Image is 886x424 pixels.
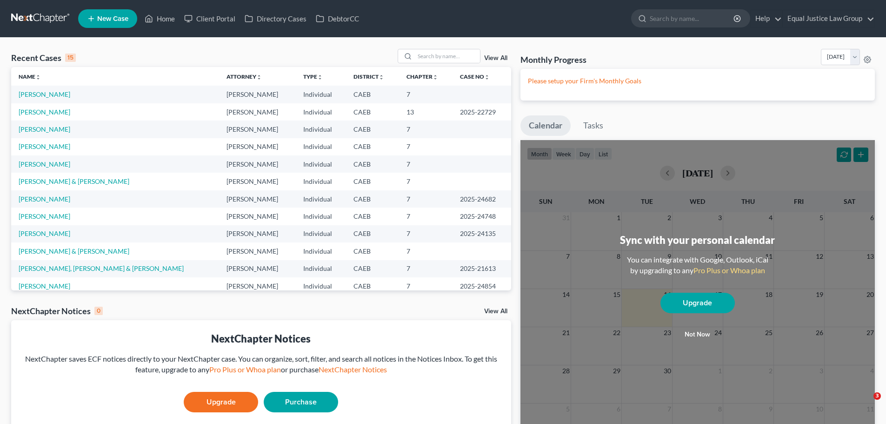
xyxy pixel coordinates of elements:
a: View All [484,308,507,315]
a: Directory Cases [240,10,311,27]
td: CAEB [346,155,399,173]
i: unfold_more [484,74,490,80]
a: Purchase [264,392,338,412]
td: Individual [296,260,346,277]
a: [PERSON_NAME] & [PERSON_NAME] [19,247,129,255]
td: CAEB [346,225,399,242]
td: CAEB [346,190,399,208]
a: [PERSON_NAME] [19,142,70,150]
td: 2025-24135 [453,225,511,242]
a: Home [140,10,180,27]
p: Please setup your Firm's Monthly Goals [528,76,867,86]
td: [PERSON_NAME] [219,103,296,121]
td: [PERSON_NAME] [219,86,296,103]
td: 7 [399,242,453,260]
td: 7 [399,155,453,173]
a: DebtorCC [311,10,364,27]
td: CAEB [346,208,399,225]
button: Not now [660,325,735,344]
a: [PERSON_NAME] [19,90,70,98]
a: Upgrade [184,392,258,412]
a: [PERSON_NAME] [19,125,70,133]
i: unfold_more [35,74,41,80]
a: Districtunfold_more [353,73,384,80]
span: New Case [97,15,128,22]
td: Individual [296,121,346,138]
td: 13 [399,103,453,121]
a: Calendar [520,115,571,136]
td: CAEB [346,138,399,155]
a: [PERSON_NAME] [19,160,70,168]
td: [PERSON_NAME] [219,190,296,208]
td: Individual [296,242,346,260]
td: Individual [296,86,346,103]
a: Case Nounfold_more [460,73,490,80]
td: Individual [296,190,346,208]
td: Individual [296,277,346,295]
a: Tasks [575,115,612,136]
td: [PERSON_NAME] [219,277,296,295]
a: [PERSON_NAME] [19,229,70,237]
td: [PERSON_NAME] [219,155,296,173]
td: CAEB [346,121,399,138]
iframe: Intercom live chat [854,392,877,415]
a: NextChapter Notices [319,365,387,374]
td: 7 [399,277,453,295]
td: [PERSON_NAME] [219,260,296,277]
td: 2025-24854 [453,277,511,295]
a: Client Portal [180,10,240,27]
td: Individual [296,225,346,242]
td: 2025-22729 [453,103,511,121]
input: Search by name... [415,49,480,63]
div: NextChapter saves ECF notices directly to your NextChapter case. You can organize, sort, filter, ... [19,354,504,375]
a: [PERSON_NAME] [19,212,70,220]
i: unfold_more [317,74,323,80]
a: [PERSON_NAME] & [PERSON_NAME] [19,177,129,185]
td: [PERSON_NAME] [219,173,296,190]
td: Individual [296,103,346,121]
a: View All [484,55,507,61]
a: Pro Plus or Whoa plan [693,266,765,275]
div: NextChapter Notices [19,331,504,346]
input: Search by name... [650,10,735,27]
td: CAEB [346,277,399,295]
td: 7 [399,208,453,225]
a: Chapterunfold_more [406,73,438,80]
div: You can integrate with Google, Outlook, iCal by upgrading to any [623,255,772,276]
td: Individual [296,138,346,155]
td: [PERSON_NAME] [219,242,296,260]
a: Help [751,10,782,27]
a: Equal Justice Law Group [783,10,874,27]
td: 2025-24748 [453,208,511,225]
div: NextChapter Notices [11,305,103,316]
h3: Monthly Progress [520,54,586,65]
a: Typeunfold_more [303,73,323,80]
td: CAEB [346,173,399,190]
a: [PERSON_NAME] [19,108,70,116]
div: Sync with your personal calendar [620,233,775,247]
i: unfold_more [433,74,438,80]
a: Nameunfold_more [19,73,41,80]
div: 0 [94,307,103,315]
td: CAEB [346,103,399,121]
td: 2025-24682 [453,190,511,208]
td: Individual [296,173,346,190]
td: 7 [399,225,453,242]
td: CAEB [346,242,399,260]
td: [PERSON_NAME] [219,138,296,155]
a: Upgrade [660,293,735,313]
td: 2025-21613 [453,260,511,277]
td: Individual [296,208,346,225]
td: [PERSON_NAME] [219,121,296,138]
a: [PERSON_NAME] [19,282,70,290]
a: Pro Plus or Whoa plan [209,365,281,374]
i: unfold_more [379,74,384,80]
td: 7 [399,173,453,190]
div: 15 [65,54,76,62]
td: 7 [399,121,453,138]
td: 7 [399,190,453,208]
td: 7 [399,138,453,155]
td: Individual [296,155,346,173]
a: [PERSON_NAME] [19,195,70,203]
td: CAEB [346,86,399,103]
